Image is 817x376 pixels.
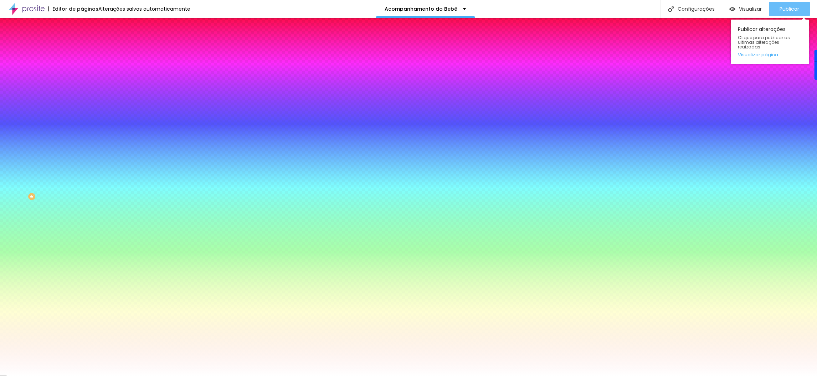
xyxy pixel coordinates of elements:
[98,6,190,11] div: Alterações salvas automaticamente
[780,6,799,12] span: Publicar
[668,6,674,12] img: Icone
[729,6,735,12] img: view-1.svg
[48,6,98,11] div: Editor de páginas
[739,6,762,12] span: Visualizar
[738,35,802,49] span: Clique para publicar as ultimas alterações reaizadas
[731,20,809,64] div: Publicar alterações
[385,6,457,11] p: Acompanhamento do Bebê
[722,2,769,16] button: Visualizar
[769,2,810,16] button: Publicar
[738,52,802,57] a: Visualizar página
